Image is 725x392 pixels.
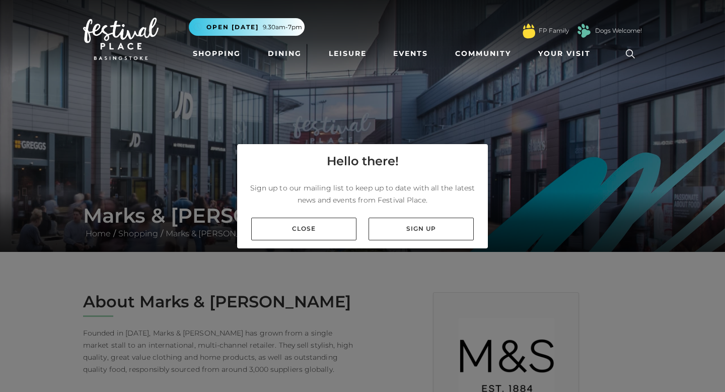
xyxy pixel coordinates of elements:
[327,152,399,170] h4: Hello there!
[451,44,515,63] a: Community
[264,44,306,63] a: Dining
[263,23,302,32] span: 9.30am-7pm
[369,218,474,240] a: Sign up
[538,48,591,59] span: Your Visit
[595,26,642,35] a: Dogs Welcome!
[83,18,159,60] img: Festival Place Logo
[245,182,480,206] p: Sign up to our mailing list to keep up to date with all the latest news and events from Festival ...
[189,44,245,63] a: Shopping
[539,26,569,35] a: FP Family
[534,44,600,63] a: Your Visit
[325,44,371,63] a: Leisure
[189,18,305,36] button: Open [DATE] 9.30am-7pm
[251,218,356,240] a: Close
[389,44,432,63] a: Events
[206,23,259,32] span: Open [DATE]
